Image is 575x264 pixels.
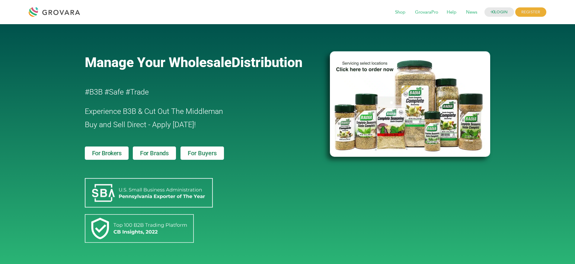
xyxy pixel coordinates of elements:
span: For Brands [140,150,169,156]
h2: #B3B #Safe #Trade [85,85,295,99]
a: Shop [391,9,410,16]
span: Distribution [232,54,302,70]
a: For Buyers [180,146,224,160]
span: GrovaraPro [411,7,442,18]
a: For Brands [133,146,176,160]
a: News [462,9,481,16]
span: Help [442,7,461,18]
a: GrovaraPro [411,9,442,16]
a: LOGIN [484,8,514,17]
span: Manage Your Wholesale [85,54,232,70]
a: Manage Your WholesaleDistribution [85,54,320,70]
a: Help [442,9,461,16]
span: REGISTER [515,8,546,17]
span: For Brokers [92,150,122,156]
span: Shop [391,7,410,18]
span: Buy and Sell Direct - Apply [DATE]! [85,120,196,129]
span: For Buyers [188,150,217,156]
span: News [462,7,481,18]
span: Experience B3B & Cut Out The Middleman [85,107,223,116]
a: For Brokers [85,146,129,160]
